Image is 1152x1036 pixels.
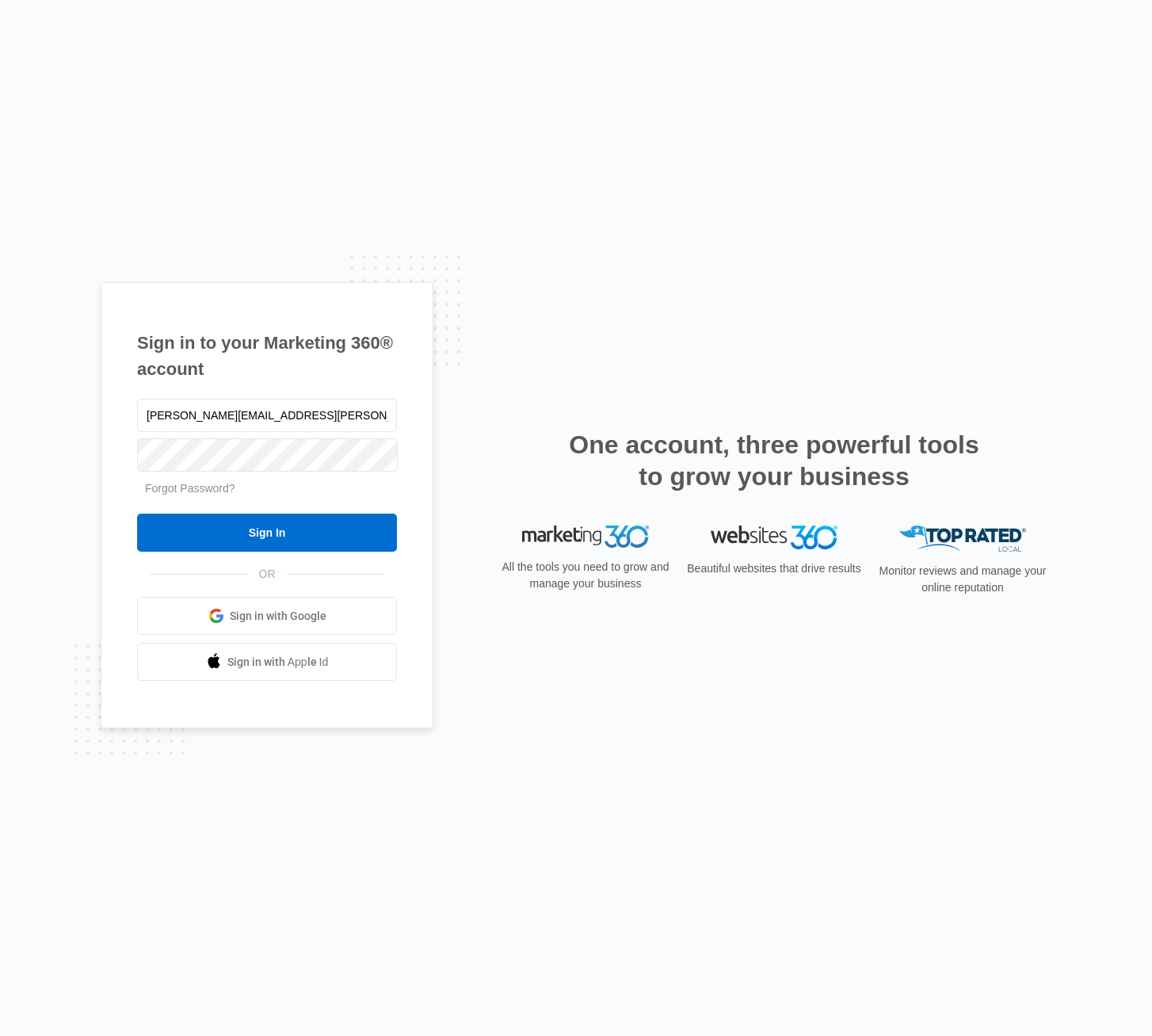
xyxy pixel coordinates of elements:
[874,563,1051,596] p: Monitor reviews and manage your online reputation
[899,526,1026,552] img: Top Rated Local
[685,560,863,577] p: Beautiful websites that drive results
[145,482,235,495] a: Forgot Password?
[230,608,326,625] span: Sign in with Google
[137,597,397,635] a: Sign in with Google
[711,526,837,549] img: Websites 360
[497,559,674,592] p: All the tools you need to grow and manage your business
[227,654,329,671] span: Sign in with Apple Id
[137,514,397,552] input: Sign In
[248,566,287,583] span: OR
[137,399,397,432] input: Email
[137,330,397,382] h1: Sign in to your Marketing 360® account
[522,526,649,548] img: Marketing 360
[564,429,984,492] h2: One account, three powerful tools to grow your business
[137,643,397,681] a: Sign in with Apple Id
